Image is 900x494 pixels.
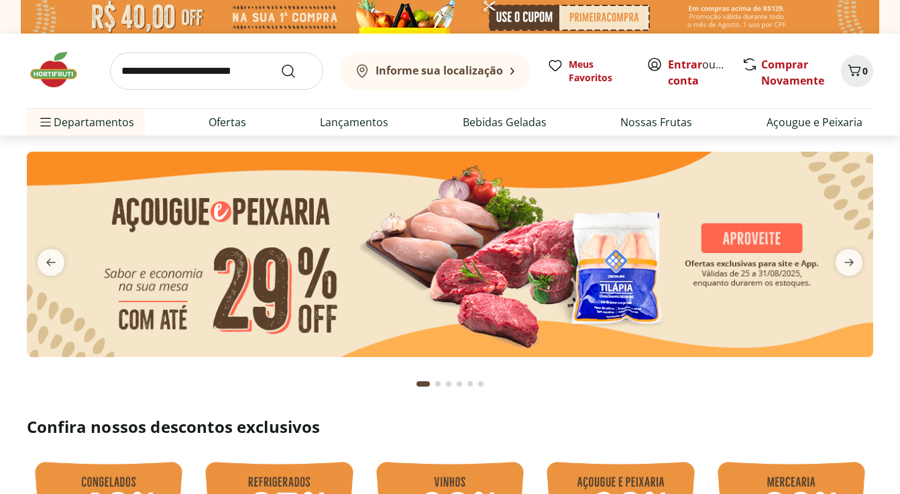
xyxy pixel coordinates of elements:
a: Criar conta [668,57,742,88]
button: Go to page 5 from fs-carousel [465,368,475,400]
span: ou [668,56,728,89]
a: Nossas Frutas [620,114,692,130]
button: Go to page 6 from fs-carousel [475,368,486,400]
img: Hortifruti [27,50,94,90]
img: açougue [27,152,873,357]
a: Ofertas [209,114,246,130]
b: Informe sua localização [376,63,503,78]
span: Departamentos [38,106,134,138]
h2: Confira nossos descontos exclusivos [27,416,873,438]
a: Comprar Novamente [761,57,824,88]
input: search [110,52,323,90]
button: Submit Search [280,63,313,79]
a: Açougue e Peixaria [767,114,862,130]
a: Bebidas Geladas [463,114,547,130]
a: Lançamentos [320,114,388,130]
button: Go to page 3 from fs-carousel [443,368,454,400]
button: Go to page 2 from fs-carousel [433,368,443,400]
button: Menu [38,106,54,138]
button: previous [27,249,75,276]
button: Carrinho [841,55,873,87]
button: next [825,249,873,276]
button: Go to page 4 from fs-carousel [454,368,465,400]
span: Meus Favoritos [569,58,630,85]
button: Informe sua localização [339,52,531,90]
span: 0 [862,64,868,77]
button: Current page from fs-carousel [414,368,433,400]
a: Entrar [668,57,702,72]
a: Meus Favoritos [547,58,630,85]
